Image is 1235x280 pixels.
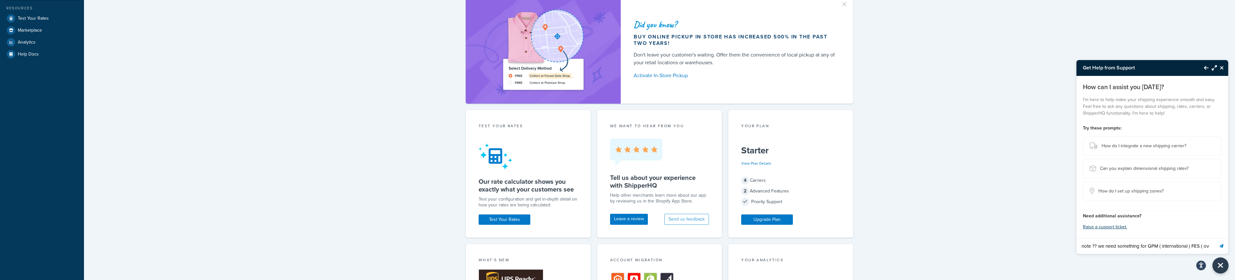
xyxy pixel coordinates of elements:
[664,214,709,225] button: Send us feedback
[1215,238,1228,254] button: Send message
[1198,60,1209,75] button: Back to Resource Center
[18,52,39,57] span: Help Docs
[479,196,578,208] div: Test your configuration and get in-depth detail on how your rates are being calculated.
[1083,181,1222,201] button: How do I set up shipping zones?
[18,16,49,21] span: Test Your Rates
[1083,223,1127,230] a: Raise a support ticket.
[5,25,79,36] a: Marketplace
[610,257,709,264] div: Account Migration
[1217,64,1228,72] button: Close Resource Center
[5,13,79,24] a: Test Your Rates
[5,48,79,60] a: Help Docs
[1076,60,1198,76] h3: Get Help from Support
[741,257,840,264] div: Your Analytics
[479,257,578,264] div: What's New
[1098,187,1164,196] span: How do I set up shipping zones?
[634,51,838,67] div: Don't leave your customer's waiting. Offer them the convenience of local pickup at any of your re...
[1083,159,1222,178] button: Can you explain dimensional shipping rates?
[741,145,840,156] h5: Starter
[1083,96,1222,117] p: I'm here to help make your shipping experience smooth and easy. Feel free to ask any questions ab...
[741,197,840,206] div: Priority Support
[741,187,749,195] span: 2
[634,34,838,47] div: Buy online pickup in store has increased 500% in the past two years!
[485,6,602,94] img: ad-shirt-map-b0359fc47e01cab431d101c4b569394f6a03f54285957d908178d52f29eb9668.png
[479,178,578,193] h5: Our rate calculator shows you exactly what your customers see
[18,40,36,45] span: Analytics
[5,36,79,48] a: Analytics
[1100,164,1188,173] span: Can you explain dimensional shipping rates?
[741,177,749,184] span: 4
[1212,257,1229,274] button: Close Resource Center
[610,174,709,189] h5: Tell us about your experience with ShipperHQ
[1102,141,1186,150] span: How do I integrate a new shipping carrier?
[741,123,840,130] div: Your Plan
[741,187,840,196] div: Advanced Features
[741,214,793,225] a: Upgrade Plan
[610,192,709,204] p: Help other merchants learn more about our app by reviewing us in the Shopify App Store.
[18,28,42,33] span: Marketplace
[1083,82,1222,91] p: How can I assist you [DATE]?
[610,214,648,225] a: Leave a review
[1083,213,1222,219] h4: Need additional assistance?
[634,71,838,80] a: Activate In-Store Pickup
[479,214,530,225] a: Test Your Rates
[634,20,838,29] div: Did you know?
[741,161,771,166] a: View Plan Details
[1083,136,1222,156] button: How do I integrate a new shipping carrier?
[1083,125,1222,131] h4: Try these prompts:
[610,123,709,129] p: we want to hear from you
[5,5,79,11] div: Resources
[479,123,578,130] div: Test your rates
[1076,238,1214,254] input: Ask a question
[741,176,840,185] div: Carriers
[1209,60,1217,75] button: Maximize Resource Center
